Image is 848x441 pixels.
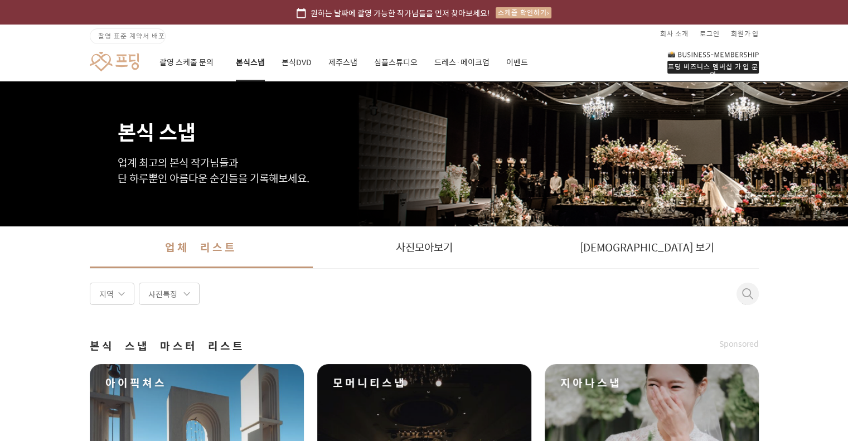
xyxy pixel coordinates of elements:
a: 홈 [3,353,74,381]
span: 대화 [102,371,115,380]
span: 아이픽쳐스 [105,375,167,391]
a: 본식DVD [282,43,312,81]
button: 취소 [736,288,750,311]
span: 홈 [35,370,42,379]
a: 제주스냅 [328,43,357,81]
div: 지역 [90,283,134,305]
span: Sponsored [719,338,759,350]
h1: 본식 스냅 [118,81,731,142]
a: 본식스냅 [236,43,265,81]
span: 설정 [172,370,186,379]
p: 업계 최고의 본식 작가님들과 단 하루뿐인 아름다운 순간들을 기록해보세요. [118,155,731,186]
div: 스케줄 확인하기 [496,7,551,18]
a: [DEMOGRAPHIC_DATA] 보기 [536,226,759,268]
a: 이벤트 [506,43,528,81]
a: 업체 리스트 [90,226,313,268]
span: 원하는 날짜에 촬영 가능한 작가님들을 먼저 찾아보세요! [311,7,490,19]
div: 사진특징 [139,283,200,305]
a: 촬영 표준 계약서 배포 [90,28,166,44]
a: 설정 [144,353,214,381]
span: 본식 스냅 마스터 리스트 [90,338,245,354]
a: 로그인 [700,25,720,42]
a: 촬영 스케줄 문의 [159,43,219,81]
a: 심플스튜디오 [374,43,418,81]
span: 지아나스냅 [560,375,622,391]
a: 드레스·메이크업 [434,43,490,81]
span: 촬영 표준 계약서 배포 [98,31,165,41]
a: 대화 [74,353,144,381]
div: 프딩 비즈니스 멤버십 가입 문의 [667,61,759,74]
span: 모머니티스냅 [333,375,406,391]
a: 사진모아보기 [313,226,536,268]
a: 회사 소개 [660,25,689,42]
a: 회원가입 [731,25,759,42]
a: 프딩 비즈니스 멤버십 가입 문의 [667,50,759,74]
